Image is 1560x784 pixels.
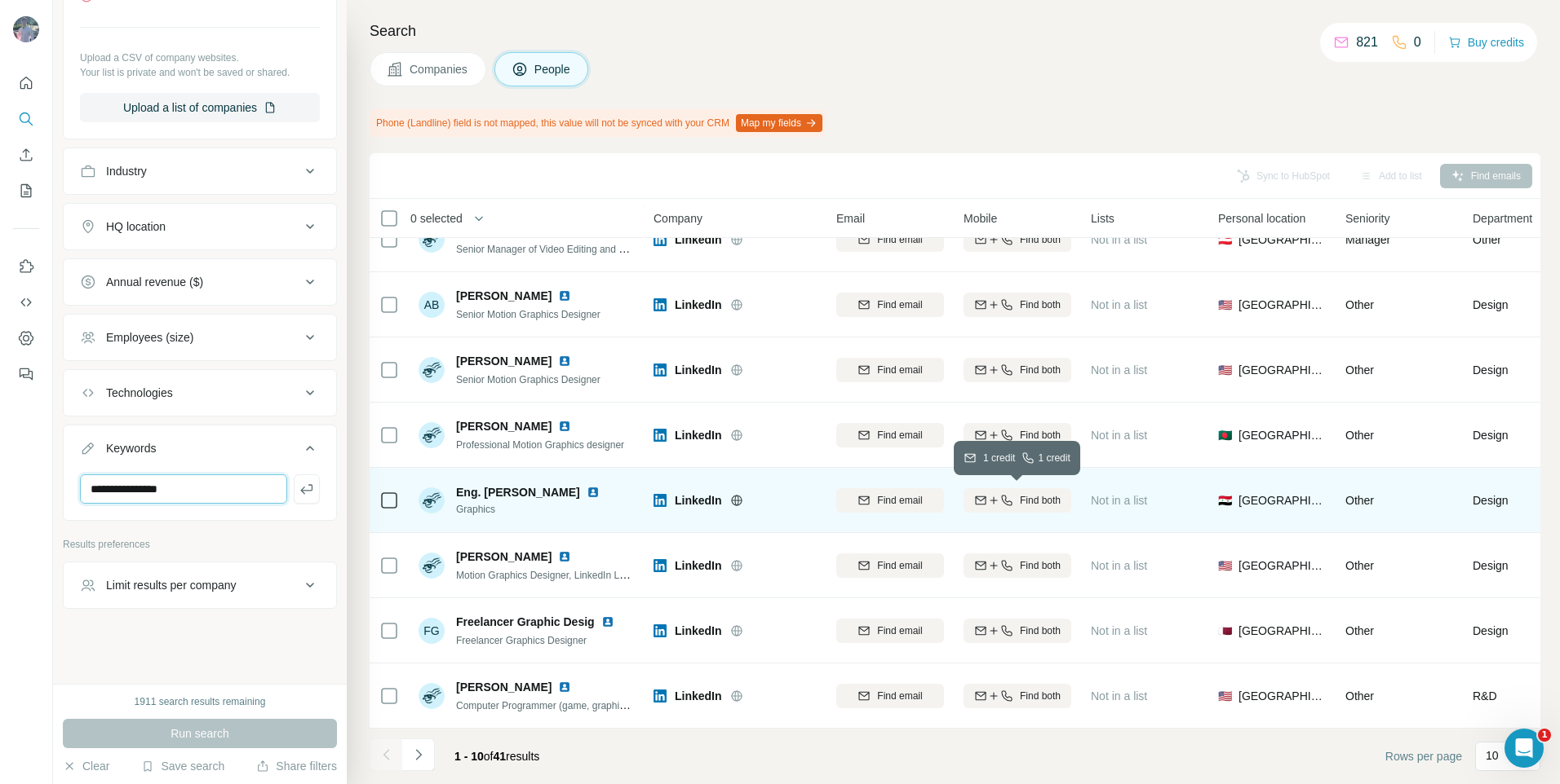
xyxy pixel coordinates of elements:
img: Logo of LinkedIn [654,559,667,572]
span: Other [1345,494,1374,507]
span: Design [1473,427,1509,443]
span: LinkedIn [675,297,722,313]
span: Find both [1020,363,1061,377]
span: Other [1345,624,1374,637]
img: Avatar [419,487,445,513]
span: [PERSON_NAME] [456,679,552,695]
span: Personal location [1218,210,1305,227]
img: LinkedIn logo [558,680,571,694]
button: Find both [964,684,1071,708]
button: Find email [836,488,944,513]
img: Logo of LinkedIn [654,298,667,311]
img: Logo of LinkedIn [654,624,667,637]
p: Results preferences [63,537,337,552]
button: Find email [836,227,944,252]
img: Logo of LinkedIn [654,233,667,246]
span: Design [1473,557,1509,574]
p: Upload a CSV of company websites. [80,51,320,65]
button: Find both [964,488,1071,513]
p: Your list is private and won't be saved or shared. [80,65,320,80]
img: LinkedIn logo [587,486,600,499]
button: Keywords [64,429,336,474]
div: 1911 search results remaining [135,694,266,709]
button: Buy credits [1448,31,1524,54]
span: Companies [410,61,469,77]
button: Find email [836,423,944,447]
span: Department [1473,210,1532,227]
span: Other [1473,231,1501,248]
img: Logo of LinkedIn [654,429,667,442]
span: Design [1473,362,1509,378]
span: Motion Graphics Designer, LinkedIn Learning [456,568,652,581]
div: Industry [106,163,147,179]
span: Design [1473,297,1509,313]
img: LinkedIn logo [558,550,571,563]
button: Use Surfe on LinkedIn [13,252,39,281]
span: Find both [1020,297,1061,312]
span: Find email [877,623,922,638]
span: Not in a list [1091,363,1147,377]
span: [GEOGRAPHIC_DATA] [1239,297,1326,313]
button: Share filters [256,758,337,774]
span: Professional Motion Graphics designer [456,439,624,451]
span: [PERSON_NAME] [456,418,552,434]
span: Other [1345,429,1374,442]
span: Find email [877,558,922,573]
img: Logo of LinkedIn [654,689,667,703]
button: Industry [64,152,336,191]
span: [GEOGRAPHIC_DATA] [1239,362,1326,378]
span: [GEOGRAPHIC_DATA] [1239,557,1326,574]
span: Not in a list [1091,429,1147,442]
img: Avatar [419,422,445,448]
span: of [484,750,494,763]
img: Avatar [13,16,39,42]
button: Use Surfe API [13,288,39,317]
span: Design [1473,623,1509,639]
span: Design [1473,492,1509,509]
span: Not in a list [1091,233,1147,246]
span: People [534,61,572,77]
button: HQ location [64,207,336,246]
span: Find email [877,297,922,312]
button: Navigate to next page [402,738,435,771]
span: 1 - 10 [454,750,484,763]
button: Technologies [64,373,336,412]
span: [GEOGRAPHIC_DATA] [1239,688,1326,704]
button: Employees (size) [64,318,336,357]
span: Email [836,210,865,227]
span: Not in a list [1091,624,1147,637]
span: Manager [1345,233,1390,246]
button: Map my fields [736,114,822,132]
span: Find both [1020,623,1061,638]
button: Clear [63,758,109,774]
span: [GEOGRAPHIC_DATA] [1239,231,1326,248]
span: Find both [1020,493,1061,508]
button: Find both [964,358,1071,382]
span: 41 [494,750,507,763]
span: Find email [877,363,922,377]
span: Company [654,210,702,227]
span: 🇦🇹 [1218,231,1232,248]
span: Find email [877,428,922,443]
span: Senior Motion Graphics Designer [456,309,601,320]
span: 🇺🇸 [1218,362,1232,378]
span: LinkedIn [675,362,722,378]
span: 🇺🇸 [1218,688,1232,704]
span: [GEOGRAPHIC_DATA] [1239,492,1326,509]
button: Find email [836,619,944,643]
span: LinkedIn [675,231,722,248]
p: 0 [1414,33,1421,52]
div: Phone (Landline) field is not mapped, this value will not be synced with your CRM [370,109,826,137]
div: Employees (size) [106,329,193,346]
button: Search [13,104,39,134]
span: Freelancer Graphic Desig [456,615,595,628]
span: 0 selected [410,210,463,227]
p: 821 [1356,33,1378,52]
span: Other [1345,363,1374,377]
span: [PERSON_NAME] [456,288,552,304]
span: Find both [1020,232,1061,247]
span: R&D [1473,688,1497,704]
span: Other [1345,559,1374,572]
button: Dashboard [13,324,39,353]
img: Avatar [419,357,445,383]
